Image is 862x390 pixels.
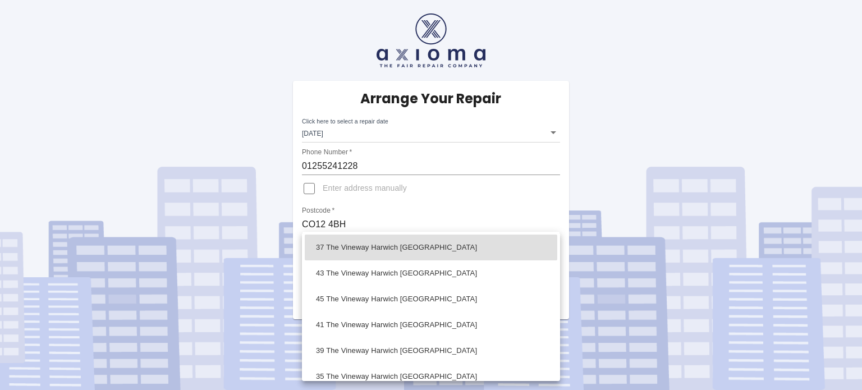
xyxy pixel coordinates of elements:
li: 45 The Vineway Harwich [GEOGRAPHIC_DATA] [305,286,557,312]
li: 43 The Vineway Harwich [GEOGRAPHIC_DATA] [305,260,557,286]
li: 37 The Vineway Harwich [GEOGRAPHIC_DATA] [305,235,557,260]
li: 41 The Vineway Harwich [GEOGRAPHIC_DATA] [305,312,557,338]
li: 35 The Vineway Harwich [GEOGRAPHIC_DATA] [305,364,557,389]
li: 39 The Vineway Harwich [GEOGRAPHIC_DATA] [305,338,557,364]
